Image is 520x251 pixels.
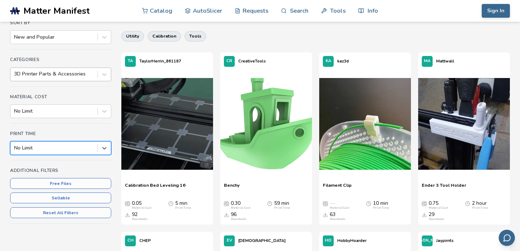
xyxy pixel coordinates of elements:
button: Sign In [482,4,510,18]
h4: Sort By [10,20,111,25]
div: Print Time [373,206,389,210]
div: Material Cost [429,206,448,210]
button: utility [121,31,144,41]
span: Matter Manifest [23,6,90,16]
span: — [330,200,335,206]
span: Average Cost [125,200,130,206]
span: HO [325,238,331,243]
a: Benchy [224,182,240,193]
p: CHEP [139,237,151,244]
span: Average Cost [224,200,229,206]
input: No Limit [14,145,16,151]
div: 63 [330,212,346,221]
div: 96 [231,212,247,221]
button: Reset All Filters [10,207,111,218]
input: No Limit [14,108,16,114]
span: EV [227,238,232,243]
span: KA [326,59,331,64]
span: Average Print Time [168,200,173,206]
a: Calibration Bed Leveling 16 [125,182,186,193]
p: HobbyHoarder [337,237,367,244]
span: [PERSON_NAME] [410,238,444,243]
button: Free Files [10,178,111,189]
button: Sellable [10,192,111,203]
span: Average Print Time [267,200,272,206]
div: Downloads [429,217,445,221]
div: Downloads [330,217,346,221]
span: Average Cost [323,200,328,206]
div: Material Cost [132,206,151,210]
span: Average Cost [422,200,427,206]
span: CR [226,59,232,64]
h4: Material Cost [10,94,111,99]
div: Downloads [231,217,247,221]
span: Average Print Time [465,200,470,206]
div: Print Time [274,206,290,210]
button: tools [185,31,206,41]
p: Jaypirnts [436,237,454,244]
div: 5 min [175,200,191,210]
span: Downloads [224,212,229,217]
div: 59 min [274,200,290,210]
span: Downloads [125,212,130,217]
span: Downloads [422,212,427,217]
p: [DEMOGRAPHIC_DATA] [238,237,286,244]
span: Average Print Time [366,200,371,206]
div: 2 hour [472,200,488,210]
div: 0.05 [132,200,151,210]
span: TA [128,59,133,64]
span: MA [424,59,430,64]
a: Ender 3 Tool Holder [422,182,466,193]
button: Send feedback via email [499,230,515,246]
div: 0.75 [429,200,448,210]
h4: Additional Filters [10,168,111,173]
div: Material Cost [330,206,349,210]
h4: Categories [10,57,111,62]
div: 92 [132,212,148,221]
span: CH [127,238,134,243]
div: Material Cost [231,206,250,210]
p: CreativeTools [238,57,266,65]
div: Print Time [472,206,488,210]
div: 10 min [373,200,389,210]
div: Downloads [132,217,148,221]
p: TaylorHerrin_861187 [139,57,181,65]
input: New and Popular [14,34,16,40]
h4: Print Time [10,131,111,136]
button: calibration [148,31,181,41]
p: Mattwall [436,57,454,65]
div: 0.30 [231,200,250,210]
a: Filament Clip [323,182,352,193]
div: Print Time [175,206,191,210]
p: kaz3d [337,57,349,65]
div: 29 [429,212,445,221]
span: Downloads [323,212,328,217]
